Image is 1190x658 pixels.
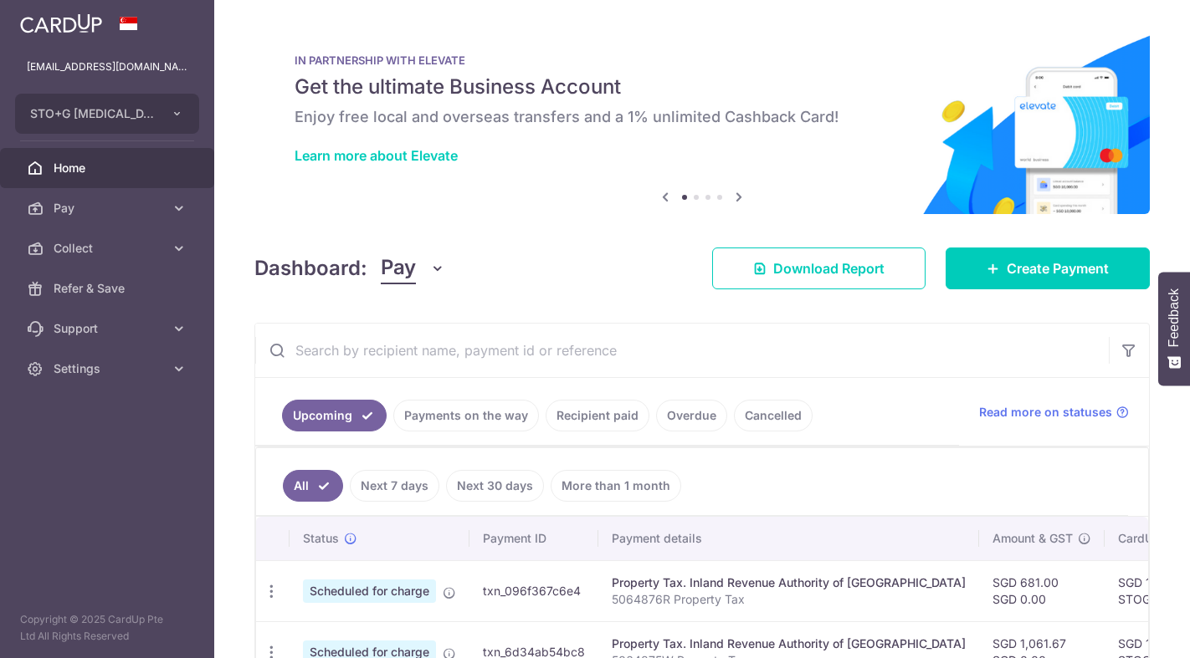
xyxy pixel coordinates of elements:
p: IN PARTNERSHIP WITH ELEVATE [295,54,1110,67]
input: Search by recipient name, payment id or reference [255,324,1109,377]
h5: Get the ultimate Business Account [295,74,1110,100]
h6: Enjoy free local and overseas transfers and a 1% unlimited Cashback Card! [295,107,1110,127]
span: Refer & Save [54,280,164,297]
a: Payments on the way [393,400,539,431]
button: Feedback - Show survey [1158,272,1190,385]
th: Payment ID [469,517,598,560]
span: Scheduled for charge [303,579,436,603]
span: CardUp fee [1118,530,1182,547]
span: Amount & GST [993,530,1073,547]
h4: Dashboard: [254,253,367,283]
span: Pay [381,252,416,284]
span: STO+G [MEDICAL_DATA] FERTILITY PRACTICE PTE. LTD. [30,105,154,122]
span: Support [54,320,164,337]
a: Download Report [712,247,926,289]
div: Property Tax. Inland Revenue Authority of [GEOGRAPHIC_DATA] [612,635,966,652]
a: All [283,470,343,502]
img: Renovation banner [254,27,1150,214]
a: Next 30 days [446,470,544,502]
a: Recipient paid [546,400,649,431]
a: Read more on statuses [979,404,1129,421]
span: Collect [54,240,164,257]
span: Pay [54,200,164,217]
button: STO+G [MEDICAL_DATA] FERTILITY PRACTICE PTE. LTD. [15,94,199,134]
span: Feedback [1167,288,1182,347]
div: Property Tax. Inland Revenue Authority of [GEOGRAPHIC_DATA] [612,574,966,591]
a: More than 1 month [551,470,681,502]
a: Cancelled [734,400,813,431]
a: Overdue [656,400,727,431]
td: txn_096f367c6e4 [469,560,598,621]
a: Learn more about Elevate [295,147,458,164]
span: Settings [54,360,164,377]
td: SGD 681.00 SGD 0.00 [979,560,1105,621]
th: Payment details [598,517,979,560]
span: Download Report [773,258,885,278]
a: Upcoming [282,400,387,431]
p: 5064876R Property Tax [612,591,966,608]
p: [EMAIL_ADDRESS][DOMAIN_NAME] [27,59,187,75]
span: Create Payment [1007,258,1109,278]
a: Next 7 days [350,470,439,502]
span: Home [54,160,164,176]
span: Status [303,530,339,547]
button: Pay [381,252,445,284]
span: Read more on statuses [979,404,1112,421]
img: CardUp [20,13,102,33]
a: Create Payment [946,247,1150,289]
